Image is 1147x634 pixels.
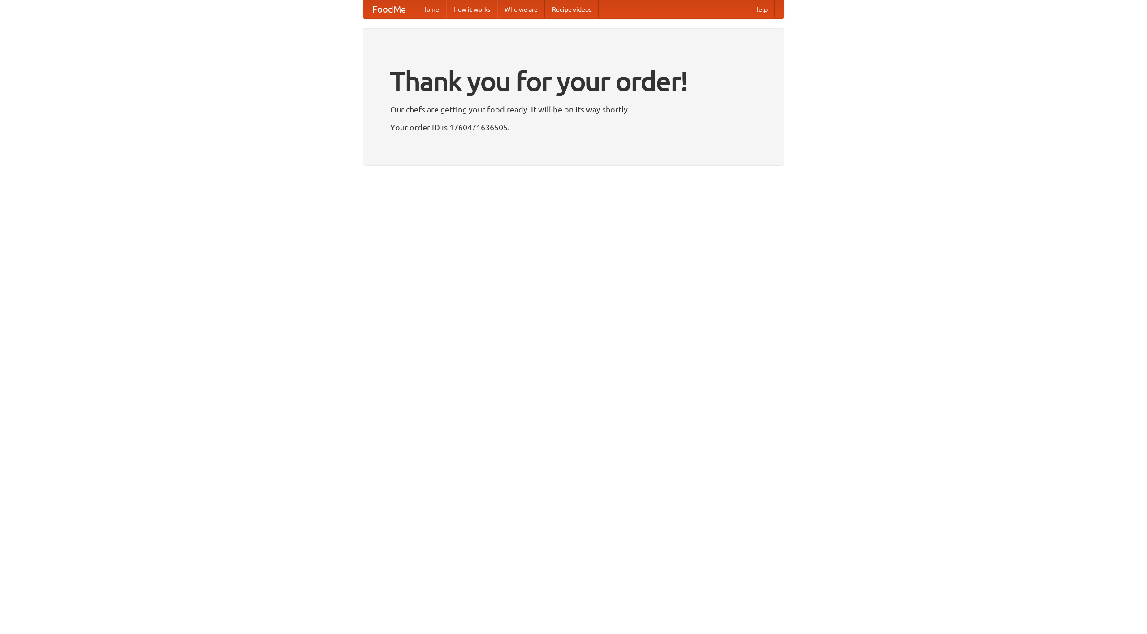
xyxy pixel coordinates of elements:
a: Home [415,0,446,18]
a: Recipe videos [545,0,599,18]
p: Our chefs are getting your food ready. It will be on its way shortly. [390,103,757,116]
a: FoodMe [363,0,415,18]
p: Your order ID is 1760471636505. [390,121,757,134]
a: Who we are [497,0,545,18]
a: How it works [446,0,497,18]
h1: Thank you for your order! [390,60,757,103]
a: Help [747,0,775,18]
